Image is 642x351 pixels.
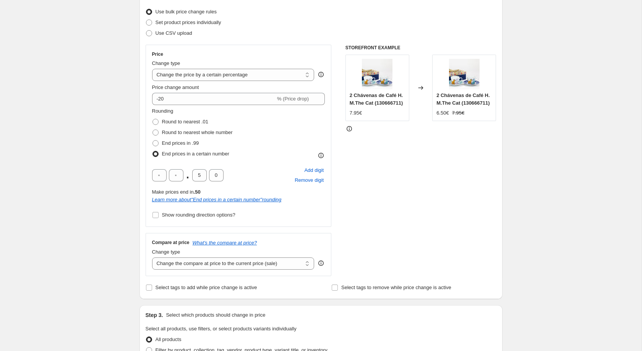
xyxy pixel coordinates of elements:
a: Learn more about"End prices in a certain number"rounding [152,197,282,202]
h2: Step 3. [146,311,163,319]
span: Make prices end in [152,189,201,195]
input: ﹡ [209,169,224,181]
span: Use bulk price change rules [156,9,217,15]
span: End prices in .99 [162,140,199,146]
span: . [186,169,190,181]
div: help [317,71,325,78]
img: 130666711_1_80x.jpg [449,59,480,89]
span: Add digit [304,167,324,174]
span: Round to nearest .01 [162,119,208,125]
input: ﹡ [152,169,167,181]
span: Select tags to add while price change is active [156,285,257,290]
div: 7.95€ [350,109,362,117]
h6: STOREFRONT EXAMPLE [345,45,496,51]
button: What's the compare at price? [193,240,257,246]
span: Price change amount [152,84,199,90]
button: Add placeholder [303,165,325,175]
span: Set product prices individually [156,19,221,25]
div: help [317,259,325,267]
span: End prices in a certain number [162,151,229,157]
strike: 7.95€ [452,109,465,117]
b: .50 [194,189,201,195]
h3: Compare at price [152,239,190,246]
i: Learn more about " End prices in a certain number " rounding [152,197,282,202]
input: -15 [152,93,276,105]
span: Select all products, use filters, or select products variants individually [146,326,297,332]
span: Remove digit [295,176,324,184]
div: 6.50€ [436,109,449,117]
span: Rounding [152,108,173,114]
span: Round to nearest whole number [162,129,233,135]
span: All products [156,336,182,342]
span: 2 Chávenas de Café H.M.The Cat (130666711) [436,92,490,106]
span: % (Price drop) [277,96,309,102]
img: 130666711_1_80x.jpg [362,59,392,89]
span: Change type [152,60,180,66]
h3: Price [152,51,163,57]
span: 2 Chávenas de Café H.M.The Cat (130666711) [350,92,403,106]
input: ﹡ [169,169,183,181]
button: Remove placeholder [293,175,325,185]
input: ﹡ [192,169,207,181]
p: Select which products should change in price [166,311,265,319]
span: Show rounding direction options? [162,212,235,218]
span: Change type [152,249,180,255]
span: Use CSV upload [156,30,192,36]
span: Select tags to remove while price change is active [341,285,451,290]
